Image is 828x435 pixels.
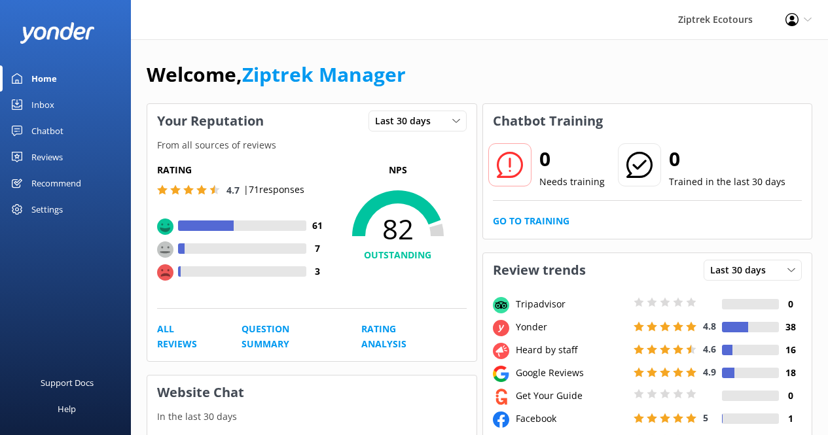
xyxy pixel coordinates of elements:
[779,366,802,380] h4: 18
[147,409,477,424] p: In the last 30 days
[779,343,802,357] h4: 16
[710,263,774,277] span: Last 30 days
[329,213,467,245] span: 82
[306,241,329,256] h4: 7
[513,366,630,380] div: Google Reviews
[669,175,785,189] p: Trained in the last 30 days
[31,144,63,170] div: Reviews
[483,104,613,138] h3: Chatbot Training
[483,253,596,287] h3: Review trends
[539,143,605,175] h2: 0
[41,370,94,396] div: Support Docs
[779,297,802,311] h4: 0
[361,322,437,351] a: Rating Analysis
[31,92,54,118] div: Inbox
[58,396,76,422] div: Help
[242,61,406,88] a: Ziptrek Manager
[513,320,630,334] div: Yonder
[157,322,212,351] a: All Reviews
[703,320,716,332] span: 4.8
[329,248,467,262] h4: OUTSTANDING
[157,163,329,177] h5: Rating
[147,59,406,90] h1: Welcome,
[147,138,477,152] p: From all sources of reviews
[31,118,63,144] div: Chatbot
[513,411,630,426] div: Facebook
[329,163,467,177] p: NPS
[513,343,630,357] div: Heard by staff
[226,184,240,196] span: 4.7
[147,375,477,409] h3: Website Chat
[779,411,802,426] h4: 1
[539,175,605,189] p: Needs training
[243,183,304,197] p: | 71 responses
[31,170,81,196] div: Recommend
[147,104,274,138] h3: Your Reputation
[703,366,716,378] span: 4.9
[306,264,329,279] h4: 3
[375,114,439,128] span: Last 30 days
[703,411,708,424] span: 5
[493,214,569,228] a: Go to Training
[306,218,329,233] h4: 61
[669,143,785,175] h2: 0
[703,343,716,355] span: 4.6
[513,297,630,311] div: Tripadvisor
[20,22,95,44] img: yonder-white-logo.png
[779,320,802,334] h4: 38
[31,65,57,92] div: Home
[513,389,630,403] div: Get Your Guide
[779,389,802,403] h4: 0
[242,322,332,351] a: Question Summary
[31,196,63,222] div: Settings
